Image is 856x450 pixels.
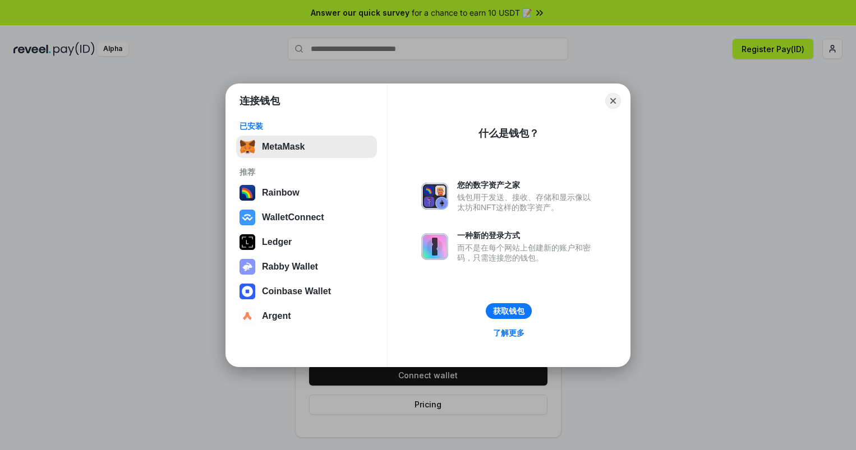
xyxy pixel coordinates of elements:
div: Ledger [262,237,292,247]
button: Rabby Wallet [236,256,377,278]
button: MetaMask [236,136,377,158]
img: svg+xml,%3Csvg%20fill%3D%22none%22%20height%3D%2233%22%20viewBox%3D%220%200%2035%2033%22%20width%... [240,139,255,155]
img: svg+xml,%3Csvg%20xmlns%3D%22http%3A%2F%2Fwww.w3.org%2F2000%2Fsvg%22%20width%3D%2228%22%20height%3... [240,234,255,250]
div: 您的数字资产之家 [457,180,596,190]
img: svg+xml,%3Csvg%20width%3D%22120%22%20height%3D%22120%22%20viewBox%3D%220%200%20120%20120%22%20fil... [240,185,255,201]
div: 获取钱包 [493,306,524,316]
button: Argent [236,305,377,327]
div: 一种新的登录方式 [457,230,596,240]
div: WalletConnect [262,212,324,222]
img: svg+xml,%3Csvg%20width%3D%2228%22%20height%3D%2228%22%20viewBox%3D%220%200%2028%2028%22%20fill%3D... [240,308,255,324]
button: Rainbow [236,182,377,204]
div: Argent [262,311,291,321]
img: svg+xml,%3Csvg%20xmlns%3D%22http%3A%2F%2Fwww.w3.org%2F2000%2Fsvg%22%20fill%3D%22none%22%20viewBox... [421,233,448,260]
div: Coinbase Wallet [262,286,331,296]
div: 而不是在每个网站上创建新的账户和密码，只需连接您的钱包。 [457,243,596,263]
img: svg+xml,%3Csvg%20xmlns%3D%22http%3A%2F%2Fwww.w3.org%2F2000%2Fsvg%22%20fill%3D%22none%22%20viewBox... [240,259,255,275]
button: WalletConnect [236,206,377,229]
h1: 连接钱包 [240,94,280,108]
div: 了解更多 [493,328,524,338]
button: Coinbase Wallet [236,280,377,303]
div: 什么是钱包？ [478,127,539,140]
button: 获取钱包 [486,303,532,319]
div: Rainbow [262,188,300,198]
div: 钱包用于发送、接收、存储和显示像以太坊和NFT这样的数字资产。 [457,192,596,212]
div: Rabby Wallet [262,262,318,272]
img: svg+xml,%3Csvg%20xmlns%3D%22http%3A%2F%2Fwww.w3.org%2F2000%2Fsvg%22%20fill%3D%22none%22%20viewBox... [421,183,448,210]
div: MetaMask [262,142,305,152]
img: svg+xml,%3Csvg%20width%3D%2228%22%20height%3D%2228%22%20viewBox%3D%220%200%2028%2028%22%20fill%3D... [240,210,255,225]
div: 已安装 [240,121,374,131]
button: Close [605,93,621,109]
a: 了解更多 [486,326,531,340]
img: svg+xml,%3Csvg%20width%3D%2228%22%20height%3D%2228%22%20viewBox%3D%220%200%2028%2028%22%20fill%3D... [240,284,255,299]
button: Ledger [236,231,377,253]
div: 推荐 [240,167,374,177]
